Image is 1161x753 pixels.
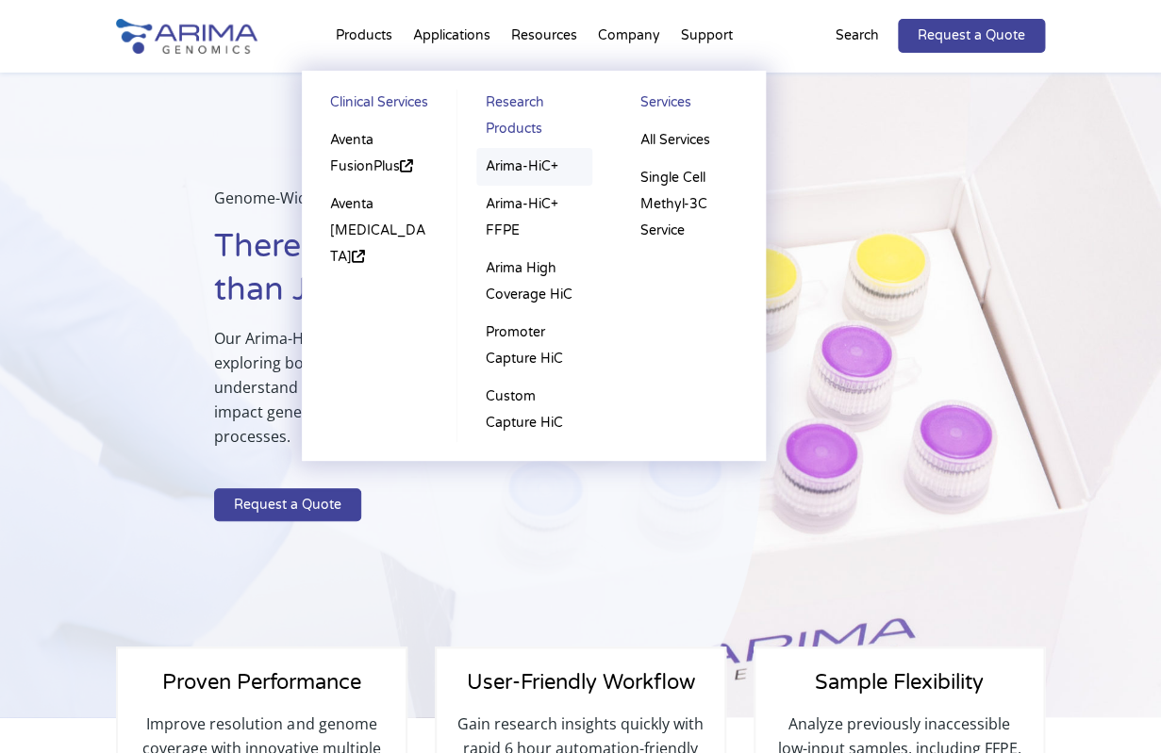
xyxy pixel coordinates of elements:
a: Promoter Capture HiC [476,314,592,378]
input: Hi-C for FFPE [5,336,17,349]
a: Arima High Coverage HiC [476,250,592,314]
input: Other [373,385,386,398]
span: Hi-C [22,262,45,279]
input: Library Prep [5,385,17,398]
span: Library Prep [22,385,91,401]
input: Single-Cell Methyl-3C [5,361,17,373]
a: Aventa [MEDICAL_DATA] [321,186,438,276]
img: Arima-Genomics-logo [116,19,257,54]
input: Gene Regulation [373,287,386,300]
span: Last name [369,1,427,18]
p: Search [836,24,879,48]
p: Our Arima-HiC+ Kit provides flexible and robust solutions for exploring both genome sequence + st... [214,326,667,464]
span: Structural Variant Discovery [390,360,547,377]
p: Genome-Wide Hi-C [214,186,667,225]
span: Sample Flexibility [815,670,984,695]
span: Proven Performance [162,670,361,695]
span: User-Friendly Workflow [466,670,694,695]
span: Arima Bioinformatics Platform [22,409,191,426]
input: Epigenetics [373,312,386,324]
span: Hi-C for FFPE [22,336,94,352]
a: Arima-HiC+ [476,148,592,186]
span: Other [390,385,423,401]
a: Request a Quote [898,19,1045,53]
a: Aventa FusionPlus [321,122,438,186]
span: Genome Assembly [390,262,495,279]
span: Single-Cell Methyl-3C [22,360,139,377]
input: Other [5,434,17,447]
input: Hi-C [5,263,17,275]
a: Single Cell Methyl-3C Service [630,159,747,250]
span: Gene Regulation [390,286,483,303]
span: Capture Hi-C [22,286,93,303]
span: High Coverage Hi-C [22,311,130,328]
input: High Coverage Hi-C [5,312,17,324]
span: Epigenetics [390,311,454,328]
a: Arima-HiC+ FFPE [476,186,592,250]
a: Request a Quote [214,488,361,522]
input: Structural Variant Discovery [373,361,386,373]
a: Research Products [476,90,592,148]
span: Human Health [390,336,473,352]
input: Capture Hi-C [5,287,17,300]
span: What is your area of interest? [369,233,534,250]
a: Services [630,90,747,122]
input: Human Health [373,336,386,349]
span: State [369,156,398,172]
a: All Services [630,122,747,159]
a: Clinical Services [321,90,438,122]
a: Custom Capture HiC [476,378,592,442]
span: Other [22,434,55,450]
input: Arima Bioinformatics Platform [5,410,17,422]
h1: There is More to a Genome than Just Sequence [214,225,667,326]
input: Genome Assembly [373,263,386,275]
